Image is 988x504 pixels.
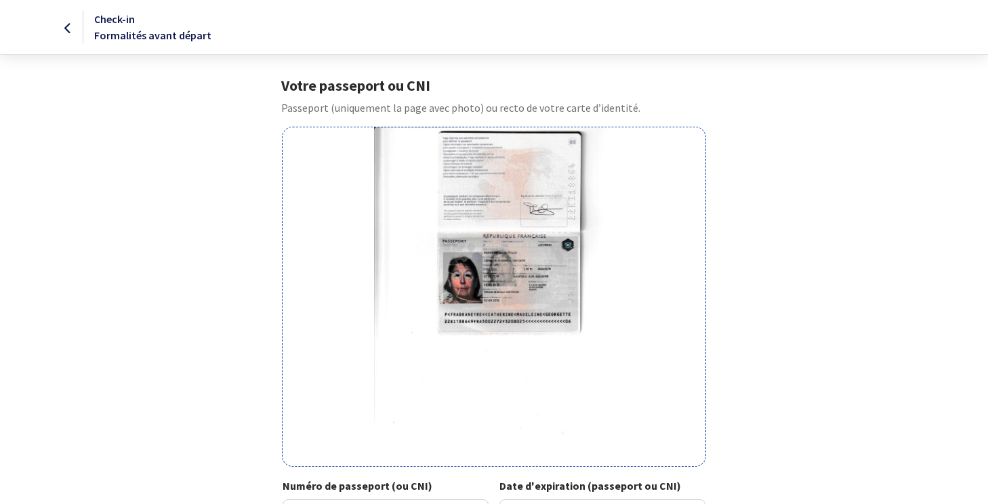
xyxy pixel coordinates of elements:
h1: Votre passeport ou CNI [281,77,706,94]
img: tellus-catherine.jpg [374,127,614,466]
span: Check-in Formalités avant départ [94,12,211,42]
strong: Numéro de passeport (ou CNI) [283,479,432,492]
p: Passeport (uniquement la page avec photo) ou recto de votre carte d’identité. [281,100,706,116]
strong: Date d'expiration (passeport ou CNI) [499,479,681,492]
